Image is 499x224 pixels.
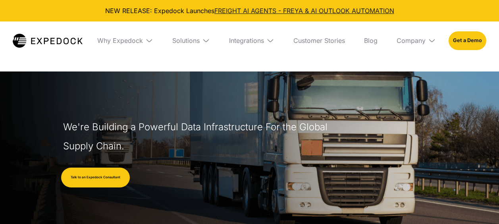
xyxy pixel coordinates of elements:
h1: We're Building a Powerful Data Infrastructure For the Global Supply Chain. [63,118,331,156]
div: Integrations [229,37,264,44]
div: Why Expedock [97,37,143,44]
div: NEW RELEASE: Expedock Launches [6,6,493,15]
a: Talk to an Expedock Consultant [61,168,130,187]
a: Customer Stories [287,21,351,60]
a: FREIGHT AI AGENTS - FREYA & AI OUTLOOK AUTOMATION [214,7,394,15]
div: Solutions [172,37,200,44]
a: Blog [358,21,384,60]
div: Company [397,37,426,44]
a: Get a Demo [449,31,486,50]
